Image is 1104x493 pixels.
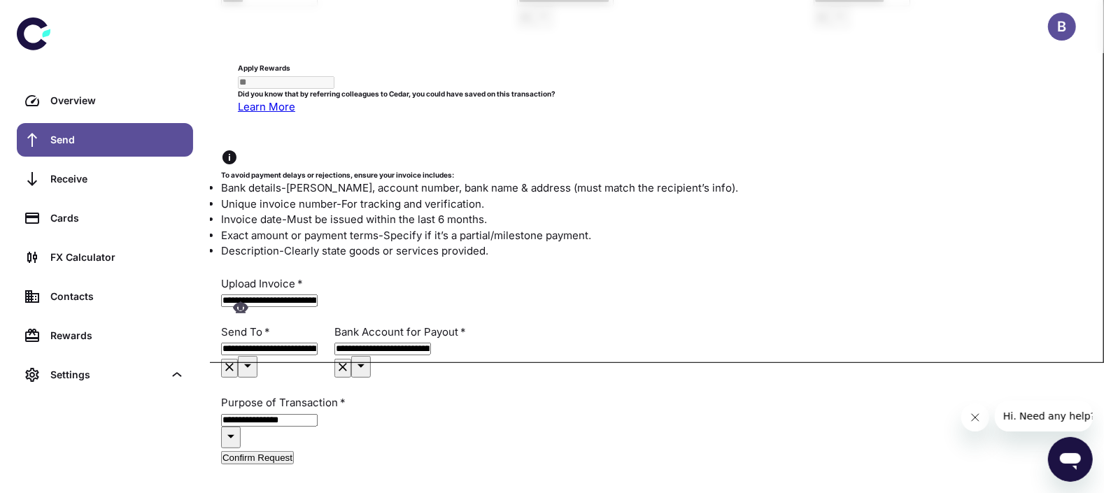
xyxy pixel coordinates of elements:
p: - Must be issued within the last 6 months. [221,212,1093,228]
div: Receive [50,171,185,187]
button: Confirm Request [221,451,294,464]
h6: Apply Rewards [238,63,1076,73]
div: Cards [50,210,185,226]
label: Send To [221,325,270,338]
div: Settings [50,367,164,383]
a: FX Calculator [17,241,193,274]
button: Clear [221,359,238,378]
div: Rewards [50,328,185,343]
a: Learn More [238,100,295,113]
a: Overview [17,84,193,117]
div: Send [50,132,185,148]
span: Unique invoice number [221,197,337,210]
a: Contacts [17,280,193,313]
span: Bank details [221,181,281,194]
iframe: Button to launch messaging window [1048,437,1093,482]
a: Receive [17,162,193,196]
a: Rewards [17,319,193,352]
h6: Did you know that by referring colleagues to Cedar, you could have saved on this transaction? [238,89,1076,99]
p: - Specify if it’s a partial/milestone payment. [221,228,1093,244]
span: Description [221,244,279,257]
div: Settings [17,358,193,392]
label: Upload Invoice [221,277,303,290]
span: Hi. Need any help? [8,10,101,21]
p: - For tracking and verification. [221,197,1093,213]
h6: To avoid payment delays or rejections, ensure your invoice includes: [221,170,1093,180]
p: - Clearly state goods or services provided. [221,243,1093,259]
p: - [PERSON_NAME], account number, bank name & address (must match the recipient’s info). [221,180,1093,197]
div: Overview [50,93,185,108]
span: Invoice date [221,213,282,226]
button: Open [221,427,241,448]
button: Open [351,356,371,378]
button: B [1048,13,1076,41]
label: Bank Account for Payout [334,325,466,338]
div: FX Calculator [50,250,185,265]
iframe: Close message [961,403,989,431]
a: Send [17,123,193,157]
span: Exact amount or payment terms [221,229,378,242]
iframe: Message from company [995,401,1093,431]
button: Clear [334,359,351,378]
div: Contacts [50,289,185,304]
label: Purpose of Transaction [221,396,346,409]
a: Cards [17,201,193,235]
button: Open [238,356,257,378]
